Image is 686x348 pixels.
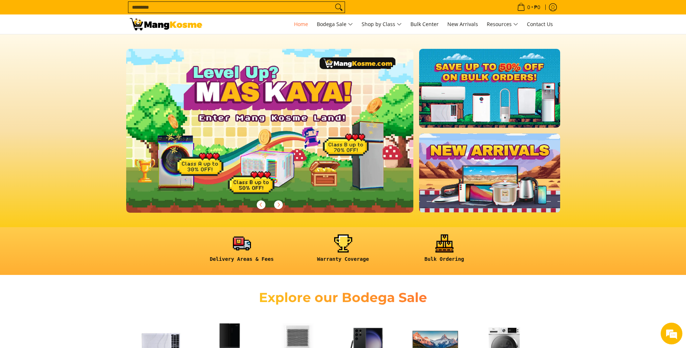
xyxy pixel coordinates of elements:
[209,14,557,34] nav: Main Menu
[444,14,482,34] a: New Arrivals
[397,234,491,268] a: <h6><strong>Bulk Ordering</strong></h6>
[130,18,202,30] img: Mang Kosme: Your Home Appliances Warehouse Sale Partner!
[195,234,289,268] a: <h6><strong>Delivery Areas & Fees</strong></h6>
[296,234,390,268] a: <h6><strong>Warranty Coverage</strong></h6>
[253,197,269,213] button: Previous
[362,20,402,29] span: Shop by Class
[483,14,522,34] a: Resources
[358,14,405,34] a: Shop by Class
[523,14,557,34] a: Contact Us
[317,20,353,29] span: Bodega Sale
[294,21,308,27] span: Home
[407,14,442,34] a: Bulk Center
[410,21,439,27] span: Bulk Center
[533,5,541,10] span: ₱0
[333,2,345,13] button: Search
[238,289,448,306] h2: Explore our Bodega Sale
[526,5,531,10] span: 0
[447,21,478,27] span: New Arrivals
[313,14,357,34] a: Bodega Sale
[126,49,414,213] img: Gaming desktop banner
[270,197,286,213] button: Next
[515,3,542,11] span: •
[487,20,518,29] span: Resources
[290,14,312,34] a: Home
[527,21,553,27] span: Contact Us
